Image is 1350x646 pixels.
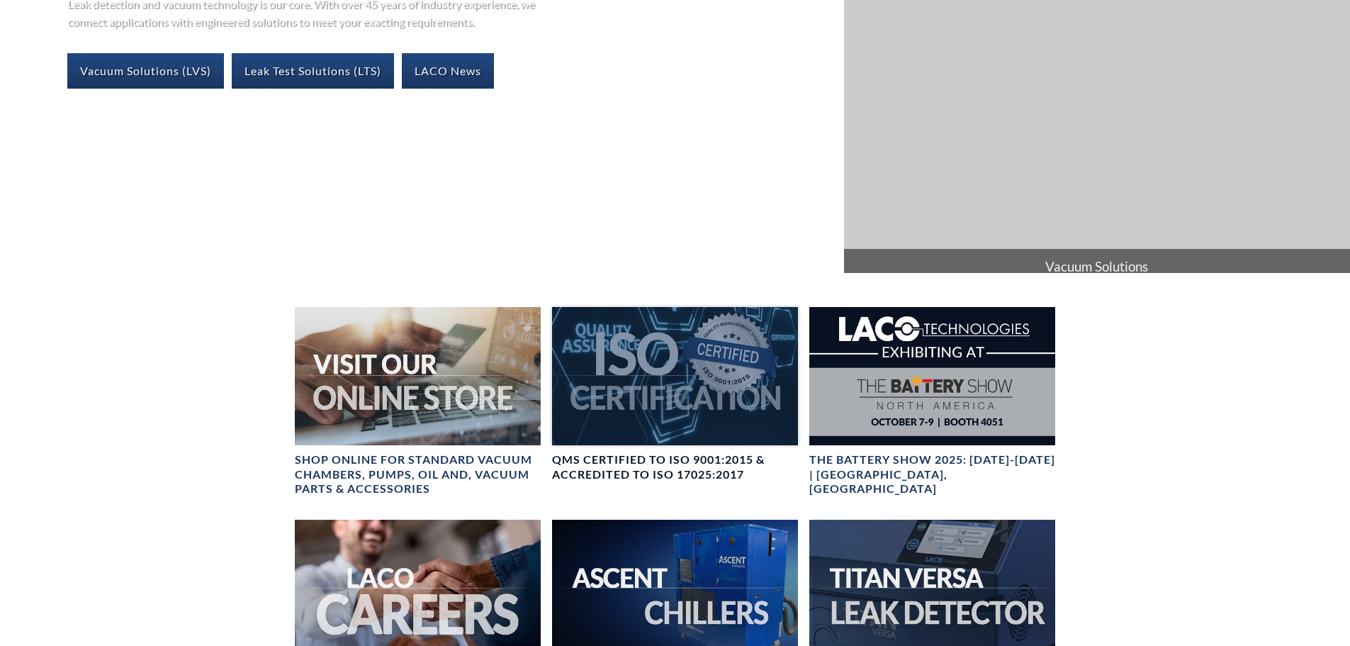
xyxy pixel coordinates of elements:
a: The Battery Show 2025: Oct 7-9 | Detroit, MIThe Battery Show 2025: [DATE]-[DATE] | [GEOGRAPHIC_DA... [809,307,1055,497]
h4: SHOP ONLINE FOR STANDARD VACUUM CHAMBERS, PUMPS, OIL AND, VACUUM PARTS & ACCESSORIES [295,452,541,496]
a: Visit Our Online Store headerSHOP ONLINE FOR STANDARD VACUUM CHAMBERS, PUMPS, OIL AND, VACUUM PAR... [295,307,541,497]
h4: QMS CERTIFIED to ISO 9001:2015 & Accredited to ISO 17025:2017 [552,452,798,482]
span: Vacuum Solutions [844,249,1350,284]
h4: The Battery Show 2025: [DATE]-[DATE] | [GEOGRAPHIC_DATA], [GEOGRAPHIC_DATA] [809,452,1055,496]
a: Vacuum Solutions (LVS) [67,53,224,89]
a: Leak Test Solutions (LTS) [232,53,394,89]
a: ISO Certification headerQMS CERTIFIED to ISO 9001:2015 & Accredited to ISO 17025:2017 [552,307,798,482]
a: LACO News [402,53,494,89]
